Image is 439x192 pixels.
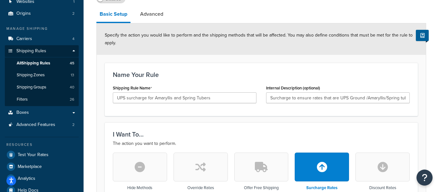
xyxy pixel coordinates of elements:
[5,173,79,184] a: Analytics
[105,32,413,46] span: Specify the action you would like to perform and the shipping methods that will be affected. You ...
[70,97,74,102] span: 26
[5,81,79,93] a: Shipping Groups40
[72,11,75,16] span: 2
[96,6,130,23] a: Basic Setup
[16,36,32,42] span: Carriers
[17,61,50,66] span: All Shipping Rules
[5,161,79,172] a: Marketplace
[244,186,279,190] h3: Offer Free Shipping
[5,142,79,147] div: Resources
[113,86,152,91] label: Shipping Rule Name
[306,186,337,190] h3: Surcharge Rates
[5,8,79,20] a: Origins2
[187,186,214,190] h3: Override Rates
[17,85,46,90] span: Shipping Groups
[5,149,79,161] a: Test Your Rates
[137,6,166,22] a: Advanced
[113,131,410,138] h3: I Want To...
[5,119,79,131] a: Advanced Features2
[416,30,429,41] button: Show Help Docs
[5,107,79,119] a: Boxes
[16,48,46,54] span: Shipping Rules
[5,94,79,105] li: Filters
[72,122,75,128] span: 2
[18,176,35,181] span: Analytics
[5,33,79,45] a: Carriers4
[113,71,410,78] h3: Name Your Rule
[18,164,42,170] span: Marketplace
[369,186,396,190] h3: Discount Rates
[5,119,79,131] li: Advanced Features
[70,61,74,66] span: 45
[16,11,31,16] span: Origins
[5,26,79,31] div: Manage Shipping
[266,86,320,90] label: Internal Description (optional)
[17,97,28,102] span: Filters
[70,85,74,90] span: 40
[113,140,410,147] p: The action you want to perform.
[16,122,55,128] span: Advanced Features
[5,45,79,57] a: Shipping Rules
[17,72,45,78] span: Shipping Zones
[71,72,74,78] span: 13
[127,186,152,190] h3: Hide Methods
[5,8,79,20] li: Origins
[5,69,79,81] a: Shipping Zones13
[5,69,79,81] li: Shipping Zones
[5,33,79,45] li: Carriers
[417,170,433,186] button: Open Resource Center
[16,110,29,115] span: Boxes
[5,45,79,106] li: Shipping Rules
[72,36,75,42] span: 4
[5,81,79,93] li: Shipping Groups
[18,152,49,158] span: Test Your Rates
[5,94,79,105] a: Filters26
[5,57,79,69] a: AllShipping Rules45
